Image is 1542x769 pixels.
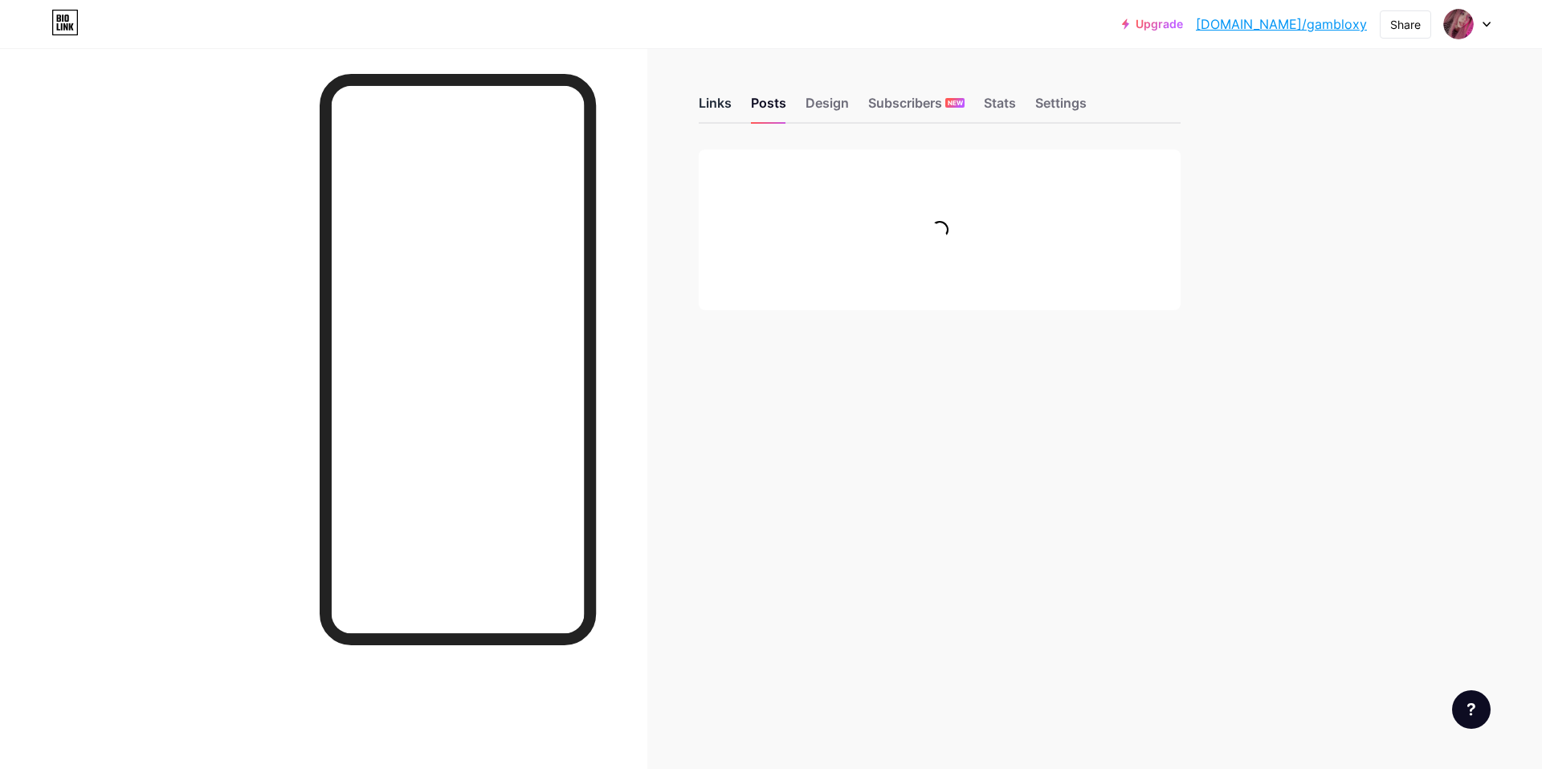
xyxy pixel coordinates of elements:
[1122,18,1183,31] a: Upgrade
[806,93,849,122] div: Design
[868,93,965,122] div: Subscribers
[948,98,963,108] span: NEW
[751,93,786,122] div: Posts
[1443,9,1474,39] img: gambloxy
[699,93,732,122] div: Links
[1390,16,1421,33] div: Share
[984,93,1016,122] div: Stats
[1035,93,1087,122] div: Settings
[1196,14,1367,34] a: [DOMAIN_NAME]/gambloxy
